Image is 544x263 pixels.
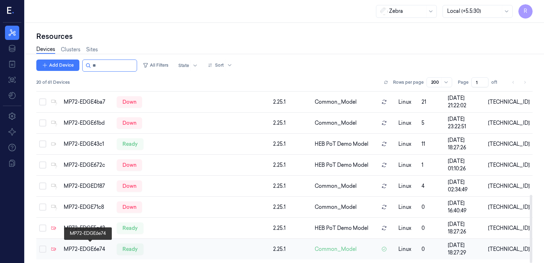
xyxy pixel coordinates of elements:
[315,161,368,169] span: HEB PoT Demo Model
[448,136,482,151] div: [DATE] 18:27:26
[315,182,357,190] span: Common_Model
[518,4,533,19] button: R
[39,182,46,190] button: Select row
[488,182,530,190] div: [TECHNICAL_ID]
[273,246,309,253] div: 2.25.1
[117,138,143,150] div: ready
[273,225,309,232] div: 2.25.1
[488,119,530,127] div: [TECHNICAL_ID]
[398,203,415,211] p: linux
[398,119,415,127] p: linux
[273,140,309,148] div: 2.25.1
[448,115,482,130] div: [DATE] 23:22:51
[64,140,111,148] div: MP72-EDGE43c1
[422,161,442,169] div: 1
[398,98,415,106] p: linux
[422,182,442,190] div: 4
[315,246,357,253] span: Common_Model
[273,161,309,169] div: 2.25.1
[315,119,357,127] span: Common_Model
[398,140,415,148] p: linux
[488,98,530,106] div: [TECHNICAL_ID]
[491,79,503,86] span: of 1
[448,242,482,257] div: [DATE] 18:27:29
[117,180,142,192] div: down
[36,79,70,86] span: 20 of 61 Devices
[140,60,171,71] button: All Filters
[64,98,111,106] div: MP72-EDGE4ba7
[273,203,309,211] div: 2.25.1
[117,159,142,171] div: down
[39,225,46,232] button: Select row
[488,225,530,232] div: [TECHNICAL_ID]
[315,140,368,148] span: HEB PoT Demo Model
[448,158,482,172] div: [DATE] 01:10:26
[422,98,442,106] div: 21
[422,246,442,253] div: 0
[393,79,424,86] p: Rows per page
[36,31,533,41] div: Resources
[398,161,415,169] p: linux
[273,182,309,190] div: 2.25.1
[39,246,46,253] button: Select row
[488,246,530,253] div: [TECHNICAL_ID]
[488,161,530,169] div: [TECHNICAL_ID]
[398,246,415,253] p: linux
[448,179,482,194] div: [DATE] 02:34:49
[117,222,143,234] div: ready
[36,46,55,54] a: Devices
[398,225,415,232] p: linux
[315,98,357,106] span: Common_Model
[458,79,469,86] span: Page
[117,201,142,213] div: down
[64,119,111,127] div: MP72-EDGE61bd
[39,203,46,211] button: Select row
[422,119,442,127] div: 5
[39,98,46,105] button: Select row
[398,182,415,190] p: linux
[448,94,482,109] div: [DATE] 21:22:02
[315,225,368,232] span: HEB PoT Demo Model
[117,117,142,129] div: down
[422,225,442,232] div: 0
[39,161,46,169] button: Select row
[86,46,98,53] a: Sites
[448,200,482,215] div: [DATE] 16:40:49
[273,98,309,106] div: 2.25.1
[488,203,530,211] div: [TECHNICAL_ID]
[36,60,79,71] button: Add Device
[64,225,111,232] div: MP72-EDGE5a43
[117,243,143,255] div: ready
[64,161,111,169] div: MP72-EDGE672c
[39,119,46,127] button: Select row
[508,77,530,87] nav: pagination
[64,182,111,190] div: MP72-EDGED187
[422,203,442,211] div: 0
[39,140,46,148] button: Select row
[273,119,309,127] div: 2.25.1
[488,140,530,148] div: [TECHNICAL_ID]
[61,46,80,53] a: Clusters
[64,246,111,253] div: MP72-EDGE6e74
[64,203,111,211] div: MP72-EDGE71c8
[448,221,482,236] div: [DATE] 18:27:26
[315,203,357,211] span: Common_Model
[117,96,142,108] div: down
[422,140,442,148] div: 11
